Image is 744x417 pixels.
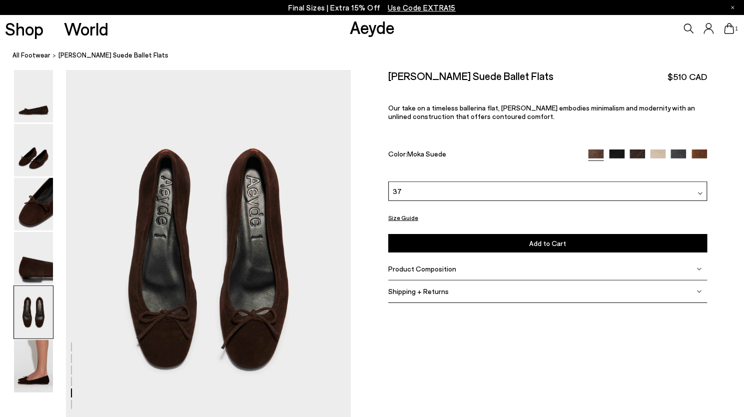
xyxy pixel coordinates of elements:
span: 1 [734,26,739,31]
div: Color: [388,149,578,161]
button: Add to Cart [388,234,707,252]
span: $510 CAD [668,70,707,83]
span: Moka Suede [407,149,446,158]
img: Delfina Suede Ballet Flats - Image 2 [14,124,53,176]
h2: [PERSON_NAME] Suede Ballet Flats [388,69,554,82]
img: Delfina Suede Ballet Flats - Image 4 [14,232,53,284]
span: 37 [393,186,402,196]
a: All Footwear [12,50,50,60]
nav: breadcrumb [12,42,744,69]
a: World [64,20,108,37]
a: Shop [5,20,43,37]
p: Final Sizes | Extra 15% Off [288,1,456,14]
img: svg%3E [698,191,703,196]
span: Navigate to /collections/ss25-final-sizes [388,3,456,12]
img: Delfina Suede Ballet Flats - Image 3 [14,178,53,230]
img: svg%3E [697,289,702,294]
span: Product Composition [388,264,456,273]
img: Delfina Suede Ballet Flats - Image 1 [14,70,53,122]
span: Our take on a timeless ballerina flat, [PERSON_NAME] embodies minimalism and modernity with an un... [388,103,695,120]
img: Delfina Suede Ballet Flats - Image 6 [14,340,53,392]
span: [PERSON_NAME] Suede Ballet Flats [58,50,168,60]
img: svg%3E [697,266,702,271]
img: Delfina Suede Ballet Flats - Image 5 [14,286,53,338]
a: Aeyde [349,16,394,37]
button: Size Guide [388,211,418,224]
span: Add to Cart [529,239,566,247]
a: 1 [724,23,734,34]
span: Shipping + Returns [388,287,449,295]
